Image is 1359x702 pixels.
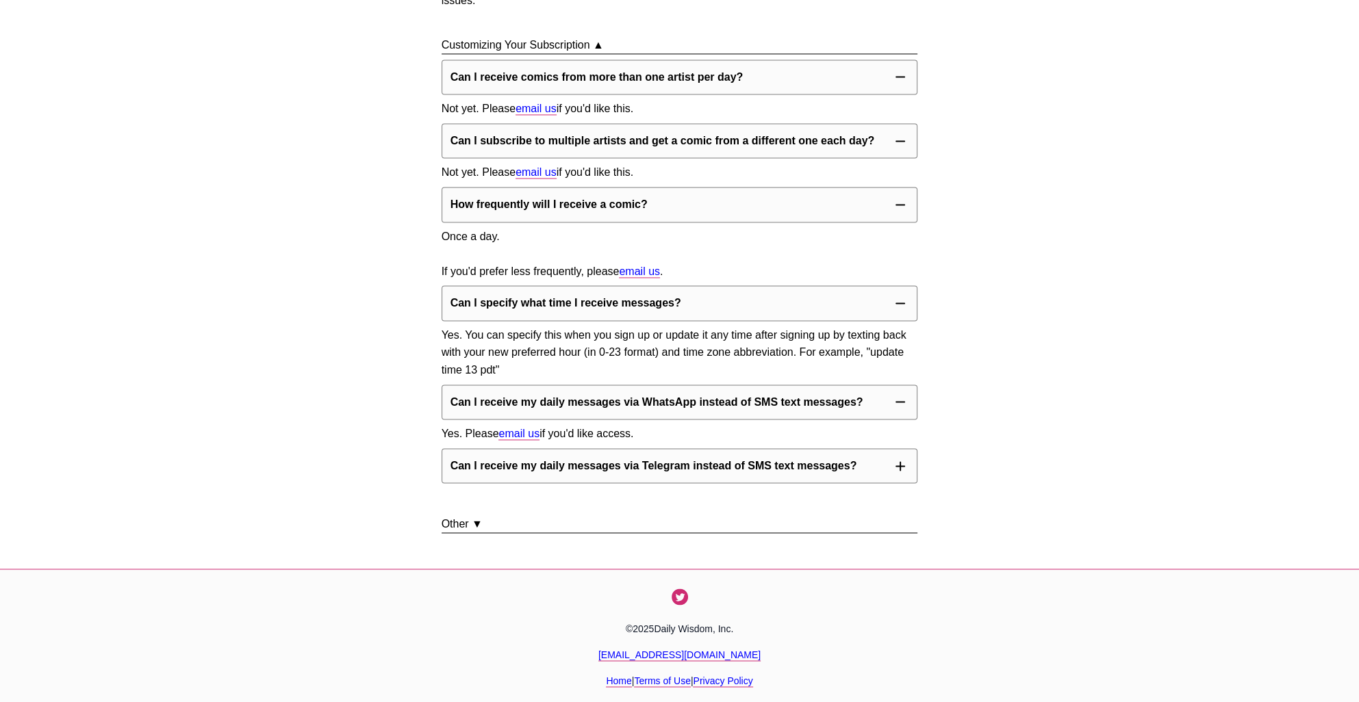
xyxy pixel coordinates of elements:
[598,649,761,661] a: [EMAIL_ADDRESS][DOMAIN_NAME]
[442,425,918,443] p: Yes. Please if you'd like access.
[442,448,918,484] button: Can I receive my daily messages via Telegram instead of SMS text messages?
[606,675,631,687] a: Home
[442,326,918,379] p: Yes. You can specify this when you sign up or update it any time after signing up by texting back...
[672,588,688,605] a: twitter
[693,675,752,687] a: Privacy Policy
[442,516,918,533] p: Other ▼
[442,285,918,321] button: Can I specify what time I receive messages?
[516,166,557,179] a: email us
[442,385,918,420] button: Can I receive my daily messages via WhatsApp instead of SMS text messages?
[450,294,681,312] p: Can I specify what time I receive messages?
[634,675,690,687] a: Terms of Use
[450,457,857,475] p: Can I receive my daily messages via Telegram instead of SMS text messages?
[450,132,875,150] p: Can I subscribe to multiple artists and get a comic from a different one each day?
[606,676,752,686] p: | |
[442,37,918,54] p: Customizing Your Subscription ▲
[450,393,863,411] p: Can I receive my daily messages via WhatsApp instead of SMS text messages?
[442,187,918,222] button: How frequently will I receive a comic?
[442,164,918,181] p: Not yet. Please if you'd like this.
[442,60,918,95] button: Can I receive comics from more than one artist per day?
[442,123,918,159] button: Can I subscribe to multiple artists and get a comic from a different one each day?
[442,100,918,118] p: Not yet. Please if you'd like this.
[626,624,733,634] p: © 2025 Daily Wisdom, Inc.
[450,68,744,86] p: Can I receive comics from more than one artist per day?
[498,428,539,440] a: email us
[619,265,660,278] a: email us
[442,228,918,281] p: Once a day. If you'd prefer less frequently, please .
[516,103,557,115] a: email us
[450,196,648,213] p: How frequently will I receive a comic?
